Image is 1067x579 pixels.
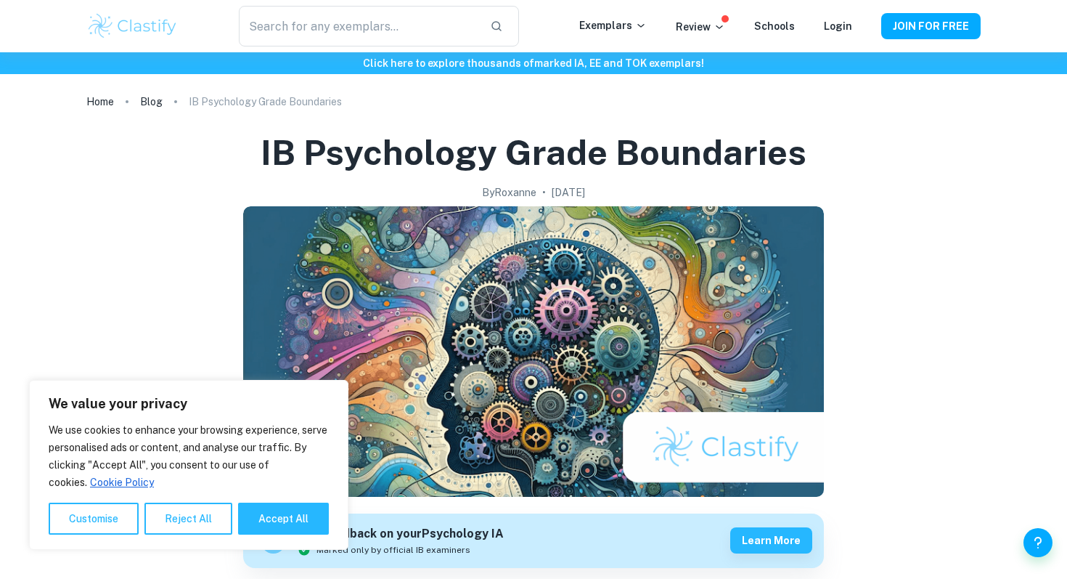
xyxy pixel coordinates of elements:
[189,94,342,110] p: IB Psychology Grade Boundaries
[824,20,852,32] a: Login
[49,503,139,535] button: Customise
[140,92,163,112] a: Blog
[49,395,329,413] p: We value your privacy
[754,20,795,32] a: Schools
[1023,528,1052,557] button: Help and Feedback
[238,503,329,535] button: Accept All
[3,55,1064,71] h6: Click here to explore thousands of marked IA, EE and TOK exemplars !
[542,185,546,201] p: •
[730,527,812,554] button: Learn more
[316,543,470,556] span: Marked only by official IB examiners
[89,476,155,489] a: Cookie Policy
[239,6,478,46] input: Search for any exemplars...
[579,17,647,33] p: Exemplars
[261,129,806,176] h1: IB Psychology Grade Boundaries
[144,503,232,535] button: Reject All
[243,514,824,568] a: Get feedback on yourPsychology IAMarked only by official IB examinersLearn more
[49,421,329,491] p: We use cookies to enhance your browsing experience, serve personalised ads or content, and analys...
[676,19,725,35] p: Review
[243,206,824,497] img: IB Psychology Grade Boundaries cover image
[86,12,179,41] img: Clastify logo
[881,13,981,39] button: JOIN FOR FREE
[29,380,348,550] div: We value your privacy
[552,185,585,201] h2: [DATE]
[298,525,504,543] h6: Get feedback on your Psychology IA
[86,92,114,112] a: Home
[482,185,536,201] h2: By Roxanne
